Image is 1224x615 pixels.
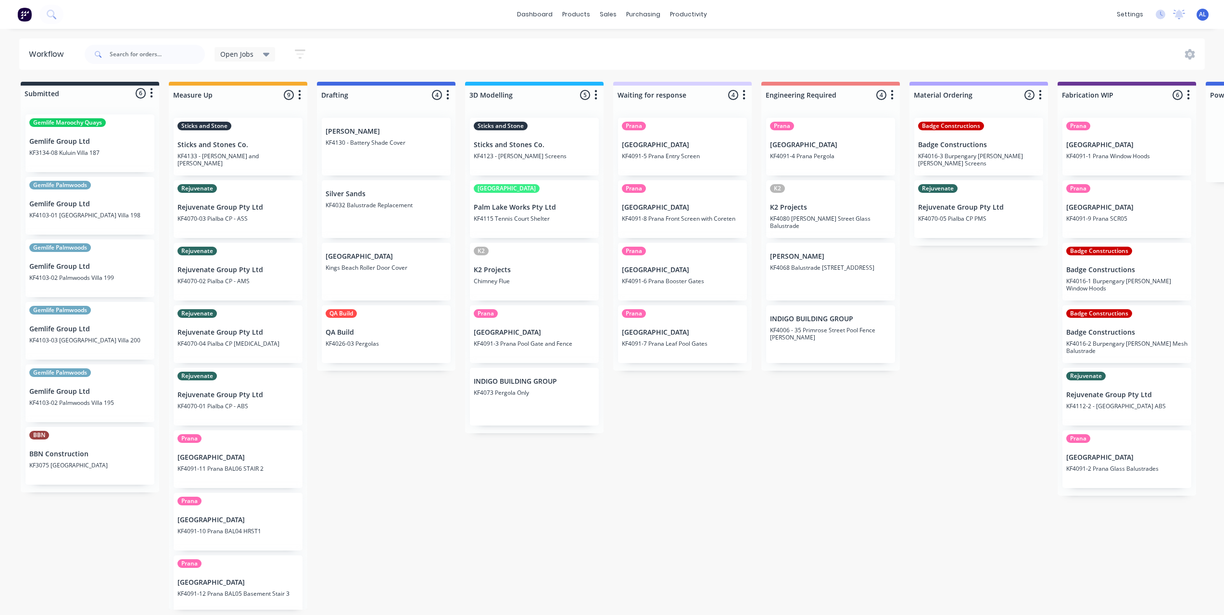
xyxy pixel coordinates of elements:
[918,215,1039,222] p: KF4070-05 Pialba CP PMS
[918,152,1039,167] p: KF4016-3 Burpengary [PERSON_NAME] [PERSON_NAME] Screens
[29,325,151,333] p: Gemlife Group Ltd
[177,527,299,535] p: KF4091-10 Prana BAL04 HRST1
[1066,122,1090,130] div: Prana
[177,434,202,443] div: Prana
[29,200,151,208] p: Gemlife Group Ltd
[174,180,303,238] div: RejuvenateRejuvenate Group Pty LtdKF4070-03 Pialba CP - ASS
[29,337,151,344] p: KF4103-03 [GEOGRAPHIC_DATA] Villa 200
[177,203,299,212] p: Rejuvenate Group Pty Ltd
[474,203,595,212] p: Palm Lake Works Pty Ltd
[177,590,299,597] p: KF4091-12 Prana BAL05 Basement Stair 3
[177,184,217,193] div: Rejuvenate
[474,309,498,318] div: Prana
[177,141,299,149] p: Sticks and Stones Co.
[177,247,217,255] div: Rejuvenate
[622,266,743,274] p: [GEOGRAPHIC_DATA]
[766,180,895,238] div: K2K2 ProjectsKF4080 [PERSON_NAME] Street Glass Balustrade
[622,309,646,318] div: Prana
[618,305,747,363] div: Prana[GEOGRAPHIC_DATA]KF4091-7 Prana Leaf Pool Gates
[1062,430,1191,488] div: Prana[GEOGRAPHIC_DATA]KF4091-2 Prana Glass Balustrades
[622,247,646,255] div: Prana
[474,152,595,160] p: KF4123 - [PERSON_NAME] Screens
[177,266,299,274] p: Rejuvenate Group Pty Ltd
[470,118,599,176] div: Sticks and StoneSticks and Stones Co.KF4123 - [PERSON_NAME] Screens
[512,7,557,22] a: dashboard
[470,180,599,238] div: [GEOGRAPHIC_DATA]Palm Lake Works Pty LtdKF4115 Tennis Court Shelter
[770,215,891,229] p: KF4080 [PERSON_NAME] Street Glass Balustrade
[29,431,49,439] div: BBN
[1062,368,1191,426] div: RejuvenateRejuvenate Group Pty LtdKF4112-2 - [GEOGRAPHIC_DATA] ABS
[622,215,743,222] p: KF4091-8 Prana Front Screen with Coreten
[474,247,489,255] div: K2
[29,388,151,396] p: Gemlife Group Ltd
[1062,305,1191,363] div: Badge ConstructionsBadge ConstructionsKF4016-2 Burpengary [PERSON_NAME] Mesh Balustrade
[470,368,599,426] div: INDIGO BUILDING GROUPKF4073 Pergola Only
[621,7,665,22] div: purchasing
[665,7,712,22] div: productivity
[322,180,451,238] div: Silver SandsKF4032 Balustrade Replacement
[1066,434,1090,443] div: Prana
[177,215,299,222] p: KF4070-03 Pialba CP - ASS
[770,252,891,261] p: [PERSON_NAME]
[177,497,202,505] div: Prana
[177,402,299,410] p: KF4070-01 Pialba CP - ABS
[474,377,595,386] p: INDIGO BUILDING GROUP
[326,328,447,337] p: QA Build
[174,493,303,551] div: Prana[GEOGRAPHIC_DATA]KF4091-10 Prana BAL04 HRST1
[326,190,447,198] p: Silver Sands
[29,181,91,189] div: Gemlife Palmwoods
[1066,215,1187,222] p: KF4091-9 Prana SCR05
[177,465,299,472] p: KF4091-11 Prana BAL06 STAIR 2
[622,152,743,160] p: KF4091-5 Prana Entry Screen
[618,243,747,301] div: Prana[GEOGRAPHIC_DATA]KF4091-6 Prana Booster Gates
[618,180,747,238] div: Prana[GEOGRAPHIC_DATA]KF4091-8 Prana Front Screen with Coreten
[1112,7,1148,22] div: settings
[177,516,299,524] p: [GEOGRAPHIC_DATA]
[1066,277,1187,292] p: KF4016-1 Burpengary [PERSON_NAME] Window Hoods
[1062,243,1191,301] div: Badge ConstructionsBadge ConstructionsKF4016-1 Burpengary [PERSON_NAME] Window Hoods
[174,243,303,301] div: RejuvenateRejuvenate Group Pty LtdKF4070-02 Pialba CP - AMS
[914,180,1043,238] div: RejuvenateRejuvenate Group Pty LtdKF4070-05 Pialba CP PMS
[29,274,151,281] p: KF4103-02 Palmwoods Villa 199
[174,430,303,488] div: Prana[GEOGRAPHIC_DATA]KF4091-11 Prana BAL06 STAIR 2
[474,340,595,347] p: KF4091-3 Prana Pool Gate and Fence
[29,243,91,252] div: Gemlife Palmwoods
[766,243,895,301] div: [PERSON_NAME]KF4068 Balustrade [STREET_ADDRESS]
[766,118,895,176] div: Prana[GEOGRAPHIC_DATA]KF4091-4 Prana Pergola
[326,139,447,146] p: KF4130 - Battery Shade Cover
[622,141,743,149] p: [GEOGRAPHIC_DATA]
[29,368,91,377] div: Gemlife Palmwoods
[1066,184,1090,193] div: Prana
[177,578,299,587] p: [GEOGRAPHIC_DATA]
[29,399,151,406] p: KF4103-02 Palmwoods Villa 195
[326,127,447,136] p: [PERSON_NAME]
[470,305,599,363] div: Prana[GEOGRAPHIC_DATA]KF4091-3 Prana Pool Gate and Fence
[177,122,231,130] div: Sticks and Stone
[25,239,154,297] div: Gemlife PalmwoodsGemlife Group LtdKF4103-02 Palmwoods Villa 199
[1062,118,1191,176] div: Prana[GEOGRAPHIC_DATA]KF4091-1 Prana Window Hoods
[770,152,891,160] p: KF4091-4 Prana Pergola
[177,328,299,337] p: Rejuvenate Group Pty Ltd
[770,264,891,271] p: KF4068 Balustrade [STREET_ADDRESS]
[174,118,303,176] div: Sticks and StoneSticks and Stones Co.KF4133 - [PERSON_NAME] and [PERSON_NAME]
[770,203,891,212] p: K2 Projects
[25,177,154,235] div: Gemlife PalmwoodsGemlife Group LtdKF4103-01 [GEOGRAPHIC_DATA] Villa 198
[1062,180,1191,238] div: Prana[GEOGRAPHIC_DATA]KF4091-9 Prana SCR05
[177,372,217,380] div: Rejuvenate
[622,340,743,347] p: KF4091-7 Prana Leaf Pool Gates
[474,184,540,193] div: [GEOGRAPHIC_DATA]
[557,7,595,22] div: products
[322,118,451,176] div: [PERSON_NAME]KF4130 - Battery Shade Cover
[1066,402,1187,410] p: KF4112-2 - [GEOGRAPHIC_DATA] ABS
[25,302,154,360] div: Gemlife PalmwoodsGemlife Group LtdKF4103-03 [GEOGRAPHIC_DATA] Villa 200
[1066,203,1187,212] p: [GEOGRAPHIC_DATA]
[770,315,891,323] p: INDIGO BUILDING GROUP
[174,368,303,426] div: RejuvenateRejuvenate Group Pty LtdKF4070-01 Pialba CP - ABS
[474,266,595,274] p: K2 Projects
[174,305,303,363] div: RejuvenateRejuvenate Group Pty LtdKF4070-04 Pialba CP [MEDICAL_DATA]
[1066,266,1187,274] p: Badge Constructions
[622,277,743,285] p: KF4091-6 Prana Booster Gates
[29,49,68,60] div: Workflow
[770,141,891,149] p: [GEOGRAPHIC_DATA]
[622,328,743,337] p: [GEOGRAPHIC_DATA]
